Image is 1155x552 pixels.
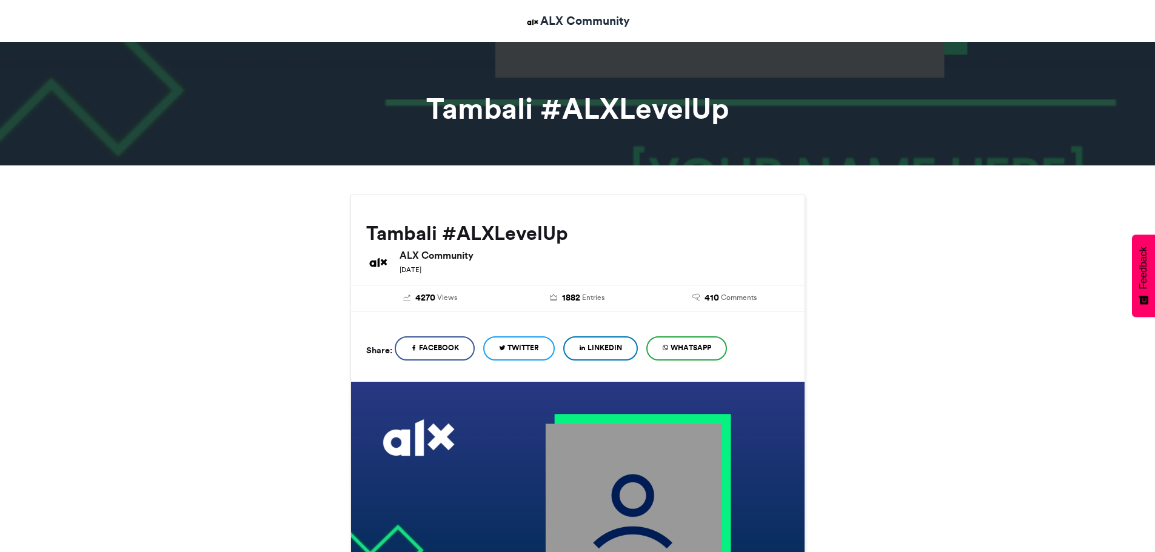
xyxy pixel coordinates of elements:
span: 4270 [415,291,435,305]
img: ALX Community [366,250,390,274]
span: Twitter [507,342,539,353]
span: 1882 [562,291,580,305]
img: ALX Community [525,15,540,30]
h5: Share: [366,342,392,358]
h6: ALX Community [400,250,789,260]
a: 1882 Entries [513,291,642,305]
span: Comments [721,292,757,303]
h2: Tambali #ALXLevelUp [366,222,789,244]
a: LinkedIn [563,336,638,361]
span: LinkedIn [588,342,622,353]
a: Facebook [395,336,475,361]
span: WhatsApp [671,342,711,353]
button: Feedback - Show survey [1132,234,1155,317]
span: Views [437,292,457,303]
a: ALX Community [525,12,630,30]
small: [DATE] [400,265,421,274]
span: Entries [582,292,604,303]
a: 410 Comments [660,291,789,305]
a: 4270 Views [366,291,495,305]
a: WhatsApp [646,336,727,361]
h1: Tambali #ALXLevelUp [241,94,914,123]
span: Feedback [1138,247,1149,289]
span: Facebook [419,342,459,353]
span: 410 [705,291,719,305]
a: Twitter [483,336,555,361]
